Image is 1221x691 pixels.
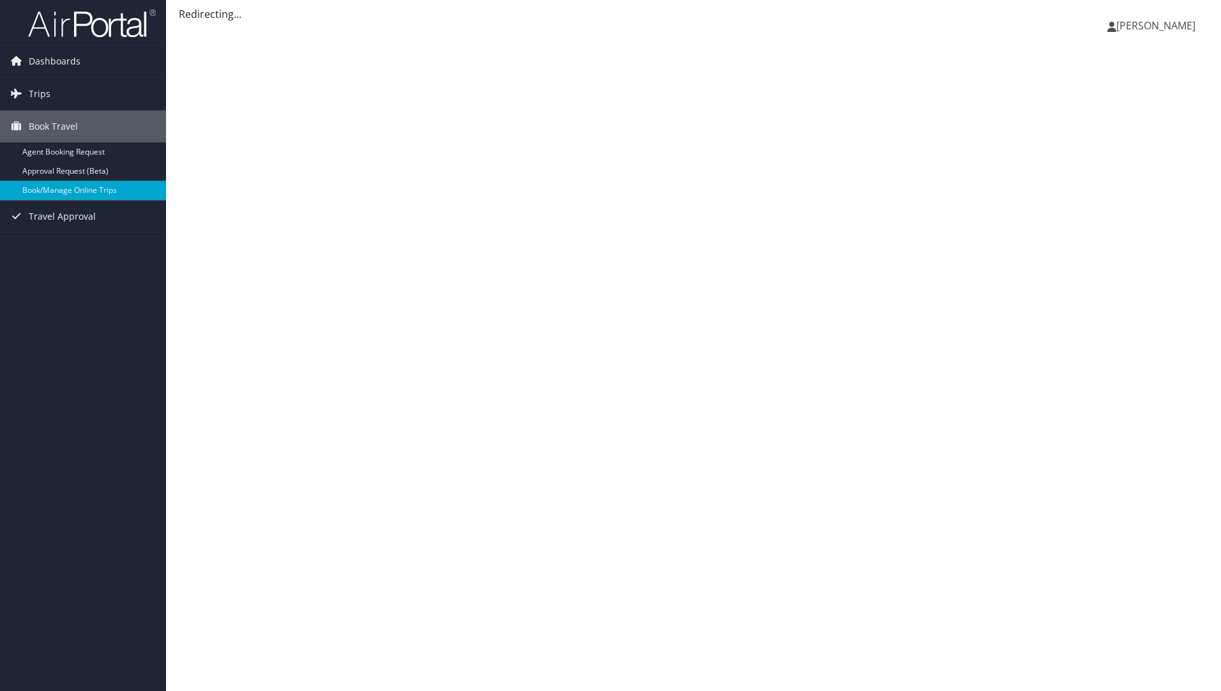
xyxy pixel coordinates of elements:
[29,201,96,232] span: Travel Approval
[1116,19,1195,33] span: [PERSON_NAME]
[1107,6,1208,45] a: [PERSON_NAME]
[29,110,78,142] span: Book Travel
[179,6,1208,22] div: Redirecting...
[28,8,156,38] img: airportal-logo.png
[29,78,50,110] span: Trips
[29,45,80,77] span: Dashboards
